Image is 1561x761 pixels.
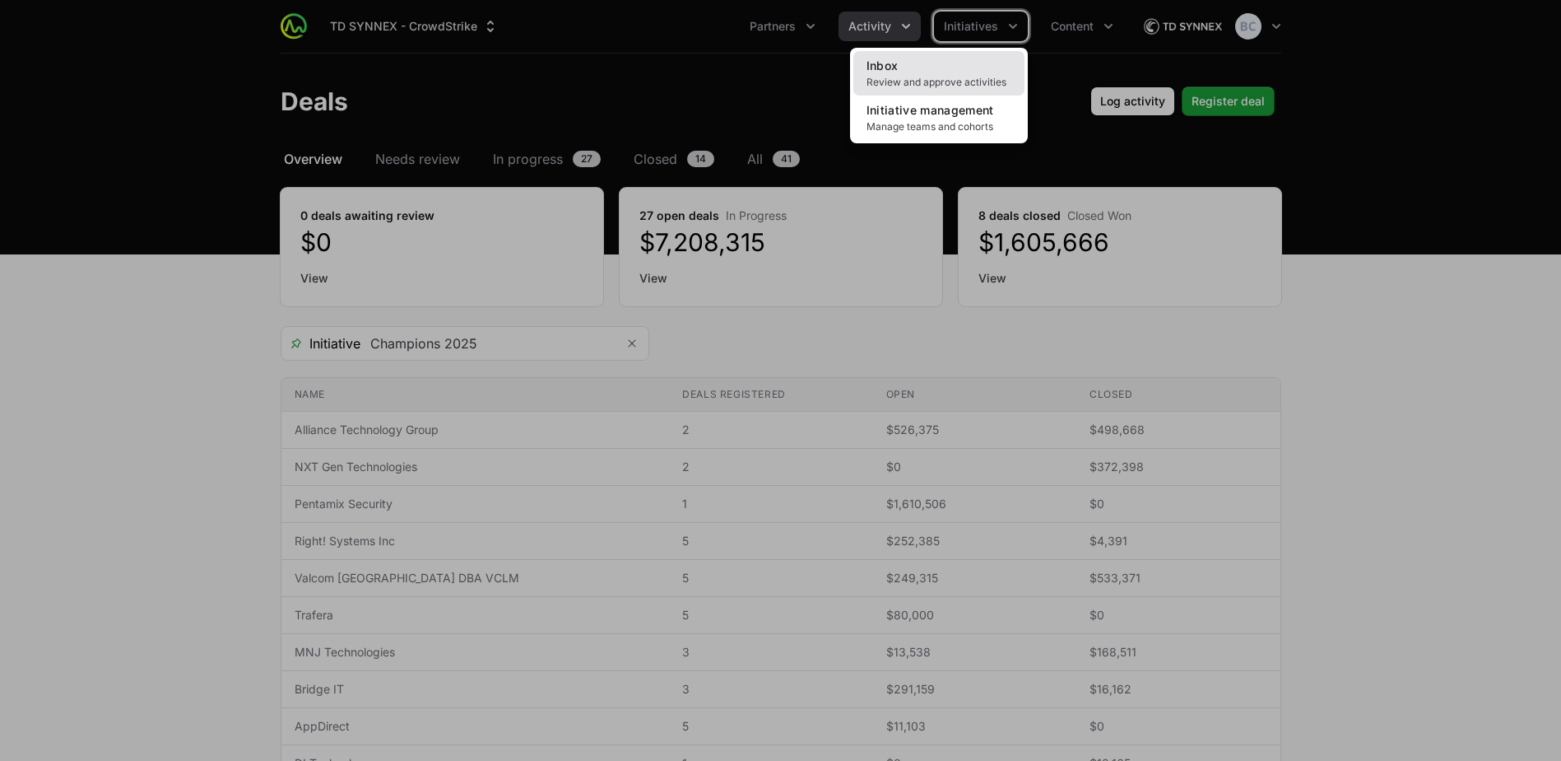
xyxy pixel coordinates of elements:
span: Initiative management [866,103,994,117]
a: Initiative managementManage teams and cohorts [853,96,1024,140]
div: Main navigation [307,12,1123,41]
span: Manage teams and cohorts [866,120,1011,133]
span: Inbox [866,58,899,72]
a: InboxReview and approve activities [853,51,1024,96]
span: Review and approve activities [866,76,1011,89]
div: Initiatives menu [934,12,1028,41]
